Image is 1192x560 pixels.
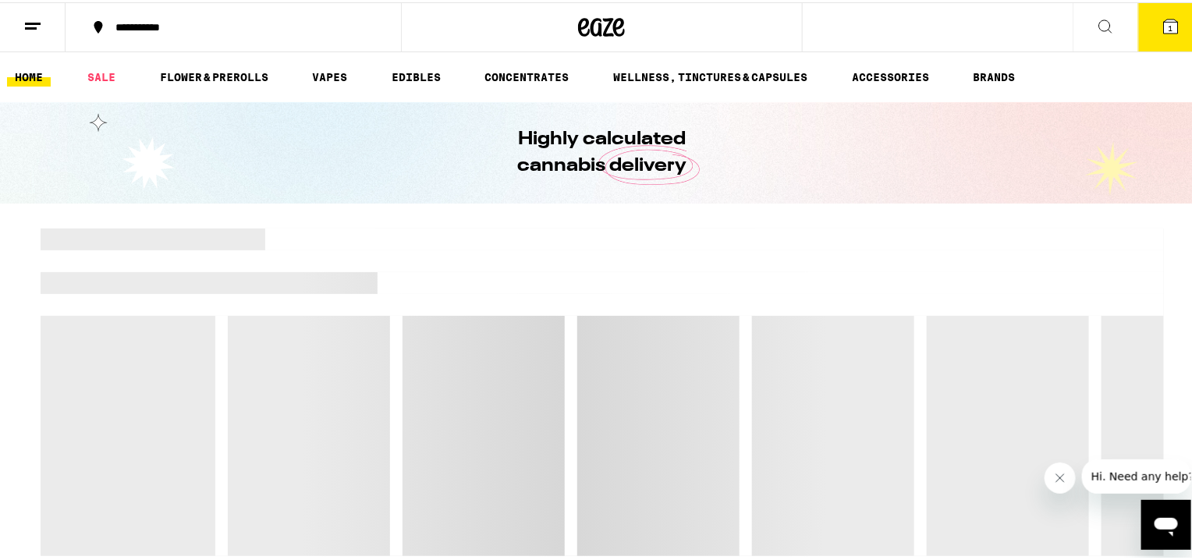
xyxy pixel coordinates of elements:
span: Hi. Need any help? [9,11,112,23]
h1: Highly calculated cannabis delivery [474,124,731,177]
a: HOME [7,66,51,84]
a: BRANDS [966,66,1023,84]
a: CONCENTRATES [477,66,577,84]
span: 1 [1169,21,1173,30]
a: WELLNESS, TINCTURES & CAPSULES [605,66,815,84]
a: VAPES [304,66,355,84]
iframe: Close message [1045,460,1076,491]
a: FLOWER & PREROLLS [152,66,276,84]
iframe: Button to launch messaging window [1141,498,1191,548]
a: ACCESSORIES [844,66,937,84]
a: SALE [80,66,123,84]
iframe: Message from company [1082,457,1191,491]
a: EDIBLES [384,66,449,84]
